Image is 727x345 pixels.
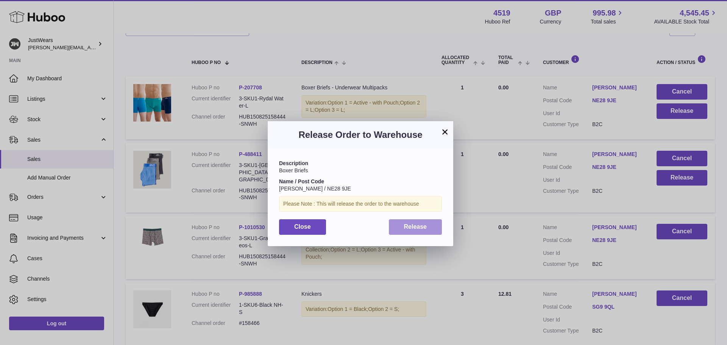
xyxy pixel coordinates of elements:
button: × [440,127,449,136]
button: Release [389,219,442,235]
span: [PERSON_NAME] / NE28 9JE [279,186,351,192]
span: Close [294,223,311,230]
button: Close [279,219,326,235]
span: Boxer Briefs [279,167,308,173]
strong: Name / Post Code [279,178,324,184]
strong: Description [279,160,308,166]
div: Please Note : This will release the order to the warehouse [279,196,442,212]
h3: Release Order to Warehouse [279,129,442,141]
span: Release [404,223,427,230]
